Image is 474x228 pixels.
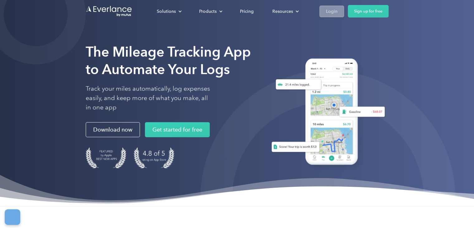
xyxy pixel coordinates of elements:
[86,84,210,112] p: Track your miles automatically, log expenses easily, and keep more of what you make, all in one app
[86,147,126,168] img: Badge for Featured by Apple Best New Apps
[240,7,254,15] div: Pricing
[193,6,227,17] div: Products
[264,54,389,172] img: Everlance, mileage tracker app, expense tracking app
[134,147,174,168] img: 4.9 out of 5 stars on the app store
[5,209,20,225] button: Cookies Settings
[199,7,217,15] div: Products
[272,7,293,15] div: Resources
[266,6,304,17] div: Resources
[319,6,344,17] a: Login
[157,7,176,15] div: Solutions
[234,6,260,17] a: Pricing
[86,43,251,77] strong: The Mileage Tracking App to Automate Your Logs
[86,5,132,17] a: Go to homepage
[151,6,187,17] div: Solutions
[145,122,210,137] a: Get started for free
[348,5,389,17] a: Sign up for free
[326,7,338,15] div: Login
[86,122,140,137] a: Download now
